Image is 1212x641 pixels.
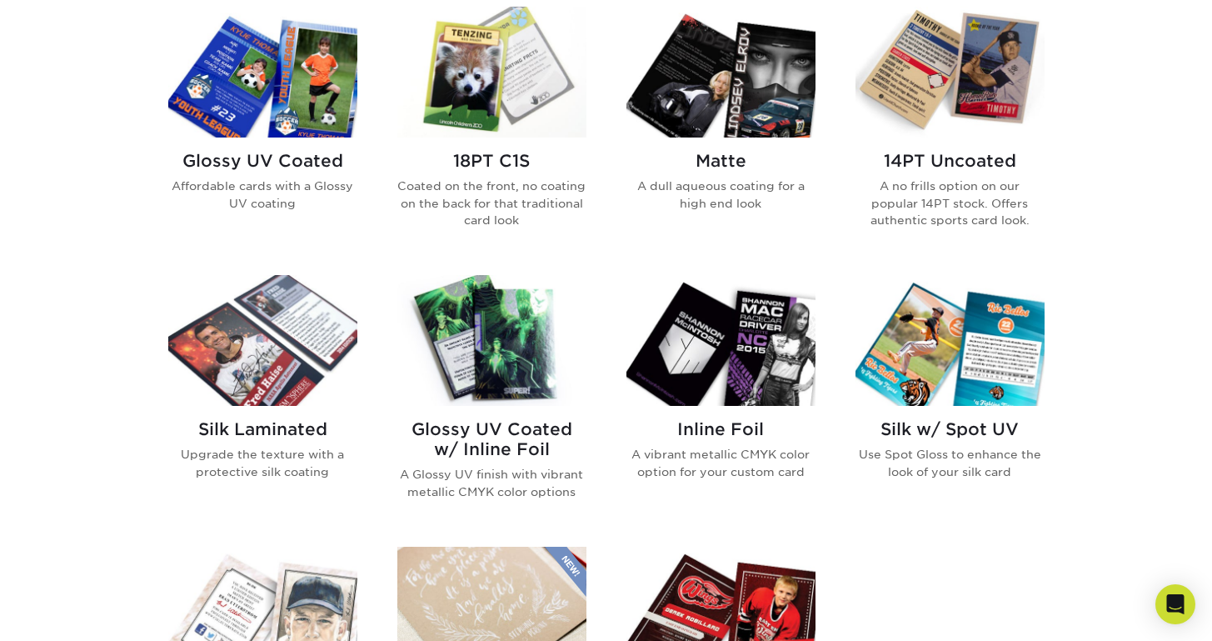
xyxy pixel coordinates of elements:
[626,275,815,406] img: Inline Foil Trading Cards
[397,275,586,406] img: Glossy UV Coated w/ Inline Foil Trading Cards
[397,7,586,138] img: 18PT C1S Trading Cards
[397,419,586,459] h2: Glossy UV Coated w/ Inline Foil
[397,466,586,500] p: A Glossy UV finish with vibrant metallic CMYK color options
[168,7,357,255] a: Glossy UV Coated Trading Cards Glossy UV Coated Affordable cards with a Glossy UV coating
[1155,584,1195,624] div: Open Intercom Messenger
[168,275,357,406] img: Silk Laminated Trading Cards
[397,178,586,228] p: Coated on the front, no coating on the back for that traditional card look
[168,446,357,480] p: Upgrade the texture with a protective silk coating
[168,178,357,212] p: Affordable cards with a Glossy UV coating
[855,419,1045,439] h2: Silk w/ Spot UV
[855,151,1045,171] h2: 14PT Uncoated
[397,151,586,171] h2: 18PT C1S
[855,446,1045,480] p: Use Spot Gloss to enhance the look of your silk card
[168,419,357,439] h2: Silk Laminated
[397,275,586,527] a: Glossy UV Coated w/ Inline Foil Trading Cards Glossy UV Coated w/ Inline Foil A Glossy UV finish ...
[855,275,1045,406] img: Silk w/ Spot UV Trading Cards
[168,151,357,171] h2: Glossy UV Coated
[855,7,1045,138] img: 14PT Uncoated Trading Cards
[626,178,815,212] p: A dull aqueous coating for a high end look
[626,7,815,255] a: Matte Trading Cards Matte A dull aqueous coating for a high end look
[168,7,357,138] img: Glossy UV Coated Trading Cards
[855,275,1045,527] a: Silk w/ Spot UV Trading Cards Silk w/ Spot UV Use Spot Gloss to enhance the look of your silk card
[397,7,586,255] a: 18PT C1S Trading Cards 18PT C1S Coated on the front, no coating on the back for that traditional ...
[626,7,815,138] img: Matte Trading Cards
[855,178,1045,228] p: A no frills option on our popular 14PT stock. Offers authentic sports card look.
[855,7,1045,255] a: 14PT Uncoated Trading Cards 14PT Uncoated A no frills option on our popular 14PT stock. Offers au...
[626,419,815,439] h2: Inline Foil
[626,151,815,171] h2: Matte
[626,446,815,480] p: A vibrant metallic CMYK color option for your custom card
[168,275,357,527] a: Silk Laminated Trading Cards Silk Laminated Upgrade the texture with a protective silk coating
[626,275,815,527] a: Inline Foil Trading Cards Inline Foil A vibrant metallic CMYK color option for your custom card
[545,547,586,597] img: New Product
